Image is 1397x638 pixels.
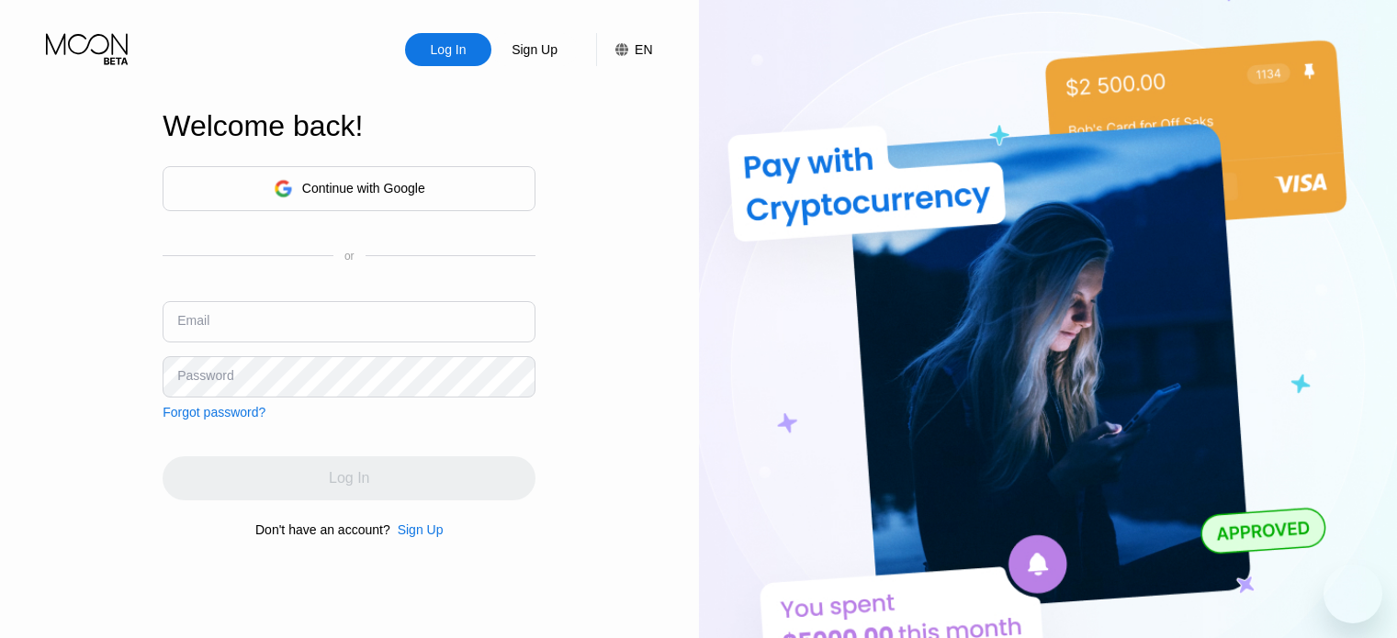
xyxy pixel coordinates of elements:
[177,313,209,328] div: Email
[510,40,559,59] div: Sign Up
[255,522,390,537] div: Don't have an account?
[635,42,652,57] div: EN
[163,405,265,420] div: Forgot password?
[429,40,468,59] div: Log In
[405,33,491,66] div: Log In
[596,33,652,66] div: EN
[1324,565,1382,623] iframe: Button to launch messaging window
[398,522,444,537] div: Sign Up
[177,368,233,383] div: Password
[344,250,355,263] div: or
[302,181,425,196] div: Continue with Google
[491,33,578,66] div: Sign Up
[163,166,535,211] div: Continue with Google
[390,522,444,537] div: Sign Up
[163,109,535,143] div: Welcome back!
